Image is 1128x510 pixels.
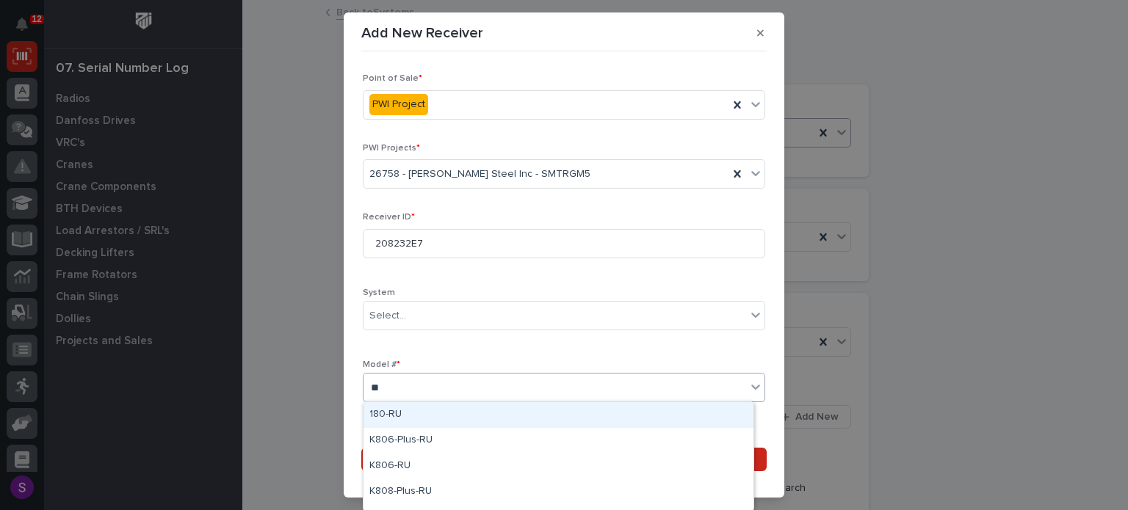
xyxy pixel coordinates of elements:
span: Model # [363,360,400,369]
p: Add New Receiver [361,24,483,42]
span: 26758 - [PERSON_NAME] Steel Inc - SMTRGM5 [369,167,590,182]
div: Select... [369,308,406,324]
div: K806-RU [364,453,753,479]
div: PWI Project [369,94,428,115]
span: PWI Projects [363,144,420,153]
span: Point of Sale [363,74,422,83]
div: K806-Plus-RU [364,428,753,453]
div: K808-Plus-RU [364,479,753,505]
span: Receiver ID [363,213,415,222]
button: Save [361,448,767,471]
span: System [363,288,395,297]
div: 180-RU [364,402,753,428]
